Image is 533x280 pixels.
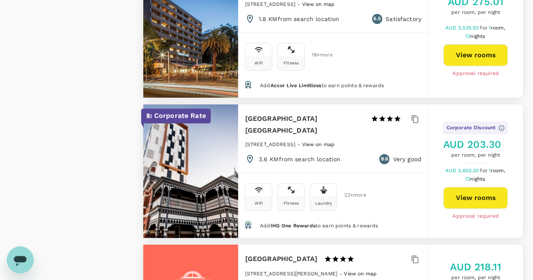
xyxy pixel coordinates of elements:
span: 18 + more [311,52,324,58]
div: Fitness [284,61,299,65]
div: Fitness [284,201,299,205]
span: View on map [302,1,335,7]
span: AUD 2,603.30 [445,168,480,173]
span: 1 [489,25,506,31]
span: nights [470,33,485,39]
span: [STREET_ADDRESS][PERSON_NAME] [245,271,337,277]
span: [STREET_ADDRESS] [245,1,295,7]
div: Wifi [254,61,263,65]
iframe: Button to launch messaging window [7,246,34,273]
span: room, [491,25,505,31]
span: 23 + more [344,192,356,198]
a: View on map [302,0,335,7]
button: View rooms [443,187,508,209]
span: 13 [465,33,486,39]
span: Approval required [453,212,499,221]
a: View on map [344,270,377,277]
span: Corporate Discount [446,124,496,132]
span: 6.5 [373,15,380,23]
span: per room, per night [448,8,504,17]
span: - [340,271,344,277]
span: AUD 3,535.50 [445,25,480,31]
span: 1 [489,168,506,173]
div: Wifi [254,201,263,205]
span: 8.6 [381,155,388,163]
p: Satisfactory [386,15,421,23]
span: for [480,25,488,31]
span: room, [491,168,505,173]
span: Add to earn points & rewards [260,223,378,229]
h5: AUD 203.30 [443,138,508,151]
h6: [GEOGRAPHIC_DATA] [245,253,317,265]
span: - [297,141,302,147]
span: per room, per night [443,151,508,160]
span: Approval required [453,69,499,78]
h5: AUD 218.11 [450,260,501,274]
span: IHG One Rewards [270,223,315,229]
div: Laundry [315,201,332,205]
p: 3.6 KM from search location [258,155,340,163]
span: - [297,1,302,7]
span: View on map [344,271,377,277]
h6: [GEOGRAPHIC_DATA] [GEOGRAPHIC_DATA] [245,113,364,136]
span: for [480,168,488,173]
button: View rooms [443,44,508,66]
span: [STREET_ADDRESS] [245,141,295,147]
span: nights [470,176,485,182]
p: Very good [393,155,421,163]
span: 13 [465,176,486,182]
span: Accor Live Limitless [270,83,321,88]
a: View on map [302,141,335,147]
span: Add to earn points & rewards [260,83,384,88]
p: 1.8 KM from search location [258,15,339,23]
p: Corporate Rate [154,111,206,121]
